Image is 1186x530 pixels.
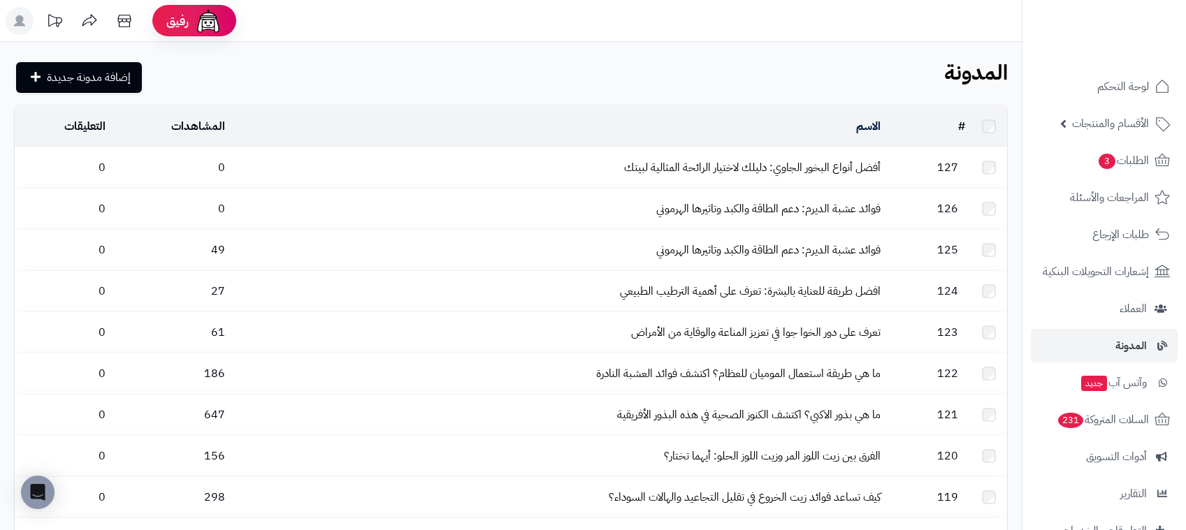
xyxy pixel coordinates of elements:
span: التقارير [1120,484,1147,503]
span: وآتس آب [1080,373,1147,392]
td: 0 [15,189,111,229]
td: 0 [15,436,111,476]
span: لوحة التحكم [1097,77,1149,96]
a: التقارير [1031,477,1178,510]
a: تعرف على دور الخوا جوا في تعزيز المناعة والوقاية من الأمراض [631,324,881,341]
td: 298 [111,477,231,517]
img: ai-face.png [194,7,222,35]
a: فوائد عشبة الديرم: دعم الطاقة والكبد وتاثيرها الهرموني [656,242,881,258]
span: السلات المتروكة [1057,410,1149,429]
a: أدوات التسويق [1031,440,1178,473]
span: الأقسام والمنتجات [1072,114,1149,133]
a: وآتس آبجديد [1031,366,1178,399]
span: 122 [930,365,965,382]
a: أفضل أنواع البخور الجاوي: دليلك لاختيار الرائحة المثالية لبيتك [624,159,881,176]
span: إشعارات التحويلات البنكية [1043,262,1149,281]
span: الطلبات [1097,151,1149,170]
td: 0 [15,230,111,270]
a: افضل طريقة للعناية بالبشرة: تعرف على أهمية الترطيب الطبيعي [620,283,881,300]
td: المشاهدات [111,106,231,147]
a: ما هي طريقة استعمال الموميان للعظام؟ اكتشف فوائد العشبة النادرة [596,365,881,382]
td: 186 [111,353,231,394]
a: لوحة التحكم [1031,70,1178,103]
span: 231 [1058,413,1083,428]
td: 0 [15,271,111,311]
td: 61 [111,312,231,353]
span: 120 [930,448,965,464]
span: 123 [930,324,965,341]
a: تحديثات المنصة [37,7,72,38]
a: الطلبات3 [1031,144,1178,177]
td: 0 [15,395,111,435]
span: 126 [930,200,965,217]
td: 647 [111,395,231,435]
td: 0 [111,189,231,229]
a: كيف تساعد فوائد زيت الخروع في تقليل التجاعيد والهالات السوداء؟ [609,489,881,506]
a: العملاء [1031,292,1178,325]
td: 0 [111,147,231,188]
td: 0 [15,147,111,188]
a: المراجعات والأسئلة [1031,181,1178,214]
span: العملاء [1120,299,1147,318]
span: المدونة [1115,336,1147,355]
span: 3 [1099,154,1115,169]
a: الفرق بين زيت اللوز المر وزيت اللوز الحلو: أيهما تختار؟ [664,448,881,464]
span: رفيق [166,13,189,29]
a: إشعارات التحويلات البنكية [1031,255,1178,288]
span: أدوات التسويق [1086,447,1147,466]
td: 0 [15,477,111,517]
td: 0 [15,312,111,353]
span: 127 [930,159,965,176]
td: 156 [111,436,231,476]
span: جديد [1081,376,1107,391]
a: المدونة [1031,329,1178,362]
span: إضافة مدونة جديدة [47,69,131,86]
span: 119 [930,489,965,506]
span: 124 [930,283,965,300]
td: # [886,106,971,147]
span: 125 [930,242,965,258]
span: طلبات الإرجاع [1092,225,1149,244]
td: 27 [111,271,231,311]
td: 0 [15,353,111,394]
b: المدونة [944,57,1008,88]
span: المراجعات والأسئلة [1070,188,1149,207]
a: السلات المتروكة231 [1031,403,1178,436]
div: Open Intercom Messenger [21,476,55,509]
a: إضافة مدونة جديدة [16,62,142,93]
span: 121 [930,406,965,423]
td: التعليقات [15,106,111,147]
td: 49 [111,230,231,270]
a: الاسم [856,118,881,135]
a: فوائد عشبة الديرم: دعم الطاقة والكبد وتاثيرها الهرموني [656,200,881,217]
a: ما هي بذور الاكبي؟ اكتشف الكنوز الصحية في هذه البذور الأفريقية [617,406,881,423]
a: طلبات الإرجاع [1031,218,1178,251]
